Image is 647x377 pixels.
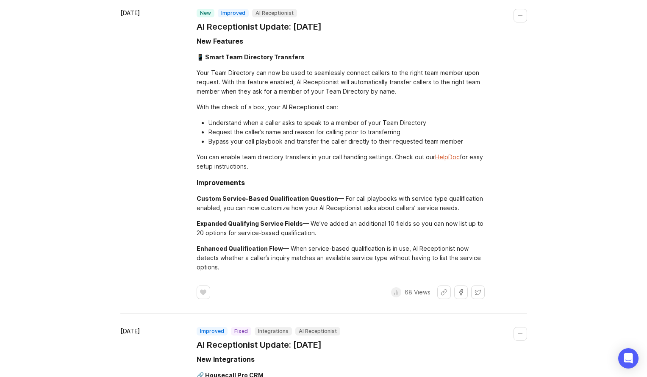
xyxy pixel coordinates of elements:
[435,153,460,161] a: HelpDoc
[197,194,485,213] div: — For call playbooks with service type qualification enabled, you can now customize how your AI R...
[120,327,140,335] time: [DATE]
[197,245,283,252] div: Enhanced Qualification Flow
[437,286,451,299] button: Share link
[197,103,485,112] div: With the check of a box, your AI Receptionist can:
[197,53,305,61] div: 📱 Smart Team Directory Transfers
[197,244,485,272] div: — When service-based qualification is in use, AI Receptionist now detects whether a caller’s inqu...
[299,328,337,335] p: AI Receptionist
[197,68,485,96] div: Your Team Directory can now be used to seamlessly connect callers to the right team member upon r...
[197,177,245,188] div: Improvements
[471,286,485,299] button: Share on X
[197,195,338,202] div: Custom Service-Based Qualification Question
[234,328,248,335] p: fixed
[208,128,485,137] li: Request the caller’s name and reason for calling prior to transferring
[618,348,639,369] div: Open Intercom Messenger
[197,339,340,351] a: AI Receptionist Update: [DATE]
[197,220,303,227] div: Expanded Qualifying Service Fields
[197,354,255,364] div: New Integrations
[120,9,140,17] time: [DATE]
[200,10,211,17] p: new
[454,286,468,299] button: Share on Facebook
[405,288,430,297] p: 68 Views
[258,328,289,335] p: Integrations
[197,152,485,171] div: You can enable team directory transfers in your call handling settings. Check out our for easy se...
[197,21,322,33] a: AI Receptionist Update: [DATE]
[514,327,527,341] button: Collapse changelog entry
[255,10,294,17] p: AI Receptionist
[208,137,485,146] li: Bypass your call playbook and transfer the caller directly to their requested team member
[197,36,243,46] div: New Features
[514,9,527,22] button: Collapse changelog entry
[197,219,485,238] div: — We’ve added an additional 10 fields so you can now list up to 20 options for service-based qual...
[208,118,485,128] li: Understand when a caller asks to speak to a member of your Team Directory
[200,328,224,335] p: improved
[221,10,245,17] p: improved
